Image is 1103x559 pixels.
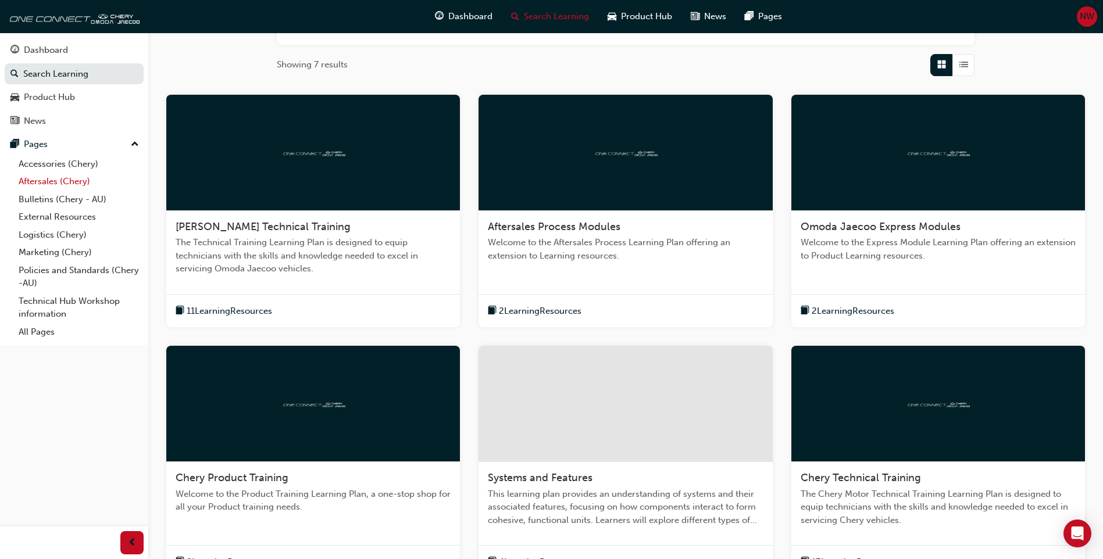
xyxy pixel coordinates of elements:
[801,220,961,233] span: Omoda Jaecoo Express Modules
[937,58,946,71] span: Grid
[488,304,497,318] span: book-icon
[166,95,460,328] a: oneconnect[PERSON_NAME] Technical TrainingThe Technical Training Learning Plan is designed to equ...
[176,304,272,318] button: book-icon11LearningResources
[1063,519,1091,547] div: Open Intercom Messenger
[14,243,144,261] a: Marketing (Chery)
[128,536,137,550] span: prev-icon
[791,95,1085,328] a: oneconnectOmoda Jaecoo Express ModulesWelcome to the Express Module Learning Plan offering an ext...
[176,304,184,318] span: book-icon
[5,40,144,61] a: Dashboard
[5,37,144,134] button: DashboardSearch LearningProduct HubNews
[435,9,444,24] span: guage-icon
[14,226,144,244] a: Logistics (Chery)
[10,92,19,103] span: car-icon
[479,95,772,328] a: oneconnectAftersales Process ModulesWelcome to the Aftersales Process Learning Plan offering an e...
[14,261,144,292] a: Policies and Standards (Chery -AU)
[812,304,894,318] span: 2 Learning Resources
[5,87,144,108] a: Product Hub
[608,9,616,24] span: car-icon
[1077,6,1097,27] button: NW
[906,146,970,157] img: oneconnect
[598,5,681,28] a: car-iconProduct Hub
[24,114,46,128] div: News
[511,9,519,24] span: search-icon
[187,304,272,318] span: 11 Learning Resources
[24,138,48,151] div: Pages
[906,398,970,409] img: oneconnect
[10,116,19,127] span: news-icon
[14,292,144,323] a: Technical Hub Workshop information
[524,10,589,23] span: Search Learning
[176,471,288,484] span: Chery Product Training
[488,236,763,262] span: Welcome to the Aftersales Process Learning Plan offering an extension to Learning resources.
[176,236,451,275] span: The Technical Training Learning Plan is designed to equip technicians with the skills and knowled...
[488,471,592,484] span: Systems and Features
[14,173,144,191] a: Aftersales (Chery)
[594,146,658,157] img: oneconnect
[499,304,581,318] span: 2 Learning Resources
[801,304,809,318] span: book-icon
[6,5,140,28] img: oneconnect
[281,146,345,157] img: oneconnect
[14,155,144,173] a: Accessories (Chery)
[131,137,139,152] span: up-icon
[5,134,144,155] button: Pages
[736,5,791,28] a: pages-iconPages
[801,304,894,318] button: book-icon2LearningResources
[801,236,1076,262] span: Welcome to the Express Module Learning Plan offering an extension to Product Learning resources.
[176,488,451,514] span: Welcome to the Product Training Learning Plan, a one-stop shop for all your Product training needs.
[24,44,68,57] div: Dashboard
[176,220,351,233] span: [PERSON_NAME] Technical Training
[5,110,144,132] a: News
[745,9,754,24] span: pages-icon
[10,139,19,150] span: pages-icon
[426,5,502,28] a: guage-iconDashboard
[14,208,144,226] a: External Resources
[10,45,19,56] span: guage-icon
[448,10,492,23] span: Dashboard
[959,58,968,71] span: List
[502,5,598,28] a: search-iconSearch Learning
[488,220,620,233] span: Aftersales Process Modules
[1080,10,1094,23] span: NW
[5,63,144,85] a: Search Learning
[801,471,921,484] span: Chery Technical Training
[681,5,736,28] a: news-iconNews
[801,488,1076,527] span: The Chery Motor Technical Training Learning Plan is designed to equip technicians with the skills...
[621,10,672,23] span: Product Hub
[24,91,75,104] div: Product Hub
[691,9,699,24] span: news-icon
[488,488,763,527] span: This learning plan provides an understanding of systems and their associated features, focusing o...
[488,304,581,318] button: book-icon2LearningResources
[281,398,345,409] img: oneconnect
[277,58,348,71] span: Showing 7 results
[704,10,726,23] span: News
[10,69,19,80] span: search-icon
[758,10,782,23] span: Pages
[14,191,144,209] a: Bulletins (Chery - AU)
[14,323,144,341] a: All Pages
